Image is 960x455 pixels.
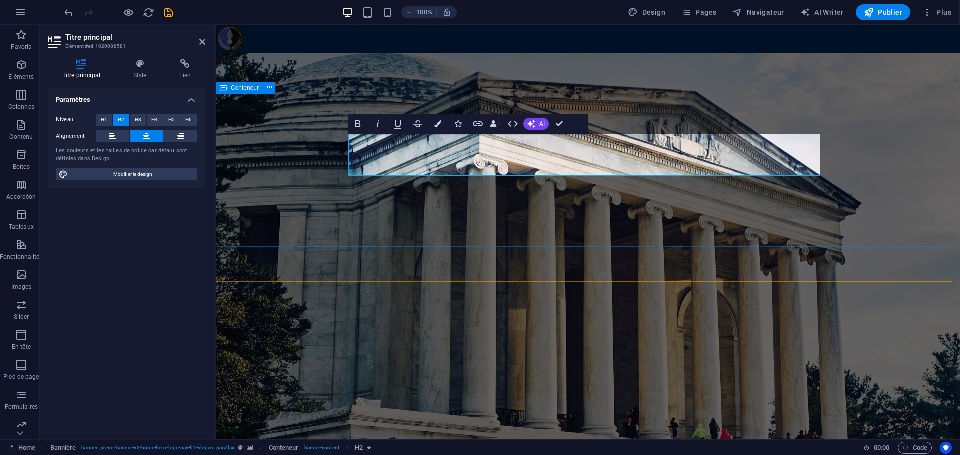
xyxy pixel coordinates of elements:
[11,283,32,291] p: Images
[163,7,174,18] i: Enregistrer (Ctrl+S)
[11,43,31,51] p: Favoris
[863,442,890,454] h6: Durée de la session
[918,4,955,20] button: Plus
[902,442,927,454] span: Code
[728,4,788,20] button: Navigateur
[302,442,339,454] span: . banner-content
[348,114,367,134] button: Bold (Ctrl+B)
[113,114,129,126] button: H2
[6,193,36,201] p: Accordéon
[856,4,910,20] button: Publier
[922,7,951,17] span: Plus
[442,8,451,17] i: Lors du redimensionnement, ajuster automatiquement le niveau de zoom en fonction de l'appareil sé...
[9,223,34,231] p: Tableaux
[628,7,665,17] span: Design
[940,442,952,454] button: Usercentrics
[488,114,502,134] button: Data Bindings
[180,114,197,126] button: H6
[624,4,669,20] div: Design (Ctrl+Alt+Y)
[185,114,192,126] span: H6
[401,6,437,18] button: 100%
[162,6,174,18] button: save
[56,147,197,163] div: Les couleurs et les tailles de police par défaut sont définies dans Design.
[9,133,33,141] p: Contenu
[539,121,545,127] span: AI
[56,168,197,180] button: Modifier le design
[151,114,158,126] span: H4
[101,114,107,126] span: H1
[168,114,175,126] span: H5
[56,114,96,126] label: Niveau
[732,7,784,17] span: Navigateur
[165,59,205,80] h4: Lien
[50,442,372,454] nav: breadcrumb
[50,442,76,454] span: Cliquez pour sélectionner. Double-cliquez pour modifier.
[8,442,35,454] a: Cliquez pour annuler la sélection. Double-cliquez pour ouvrir Pages.
[269,442,299,454] span: Cliquez pour sélectionner. Double-cliquez pour modifier.
[65,33,205,42] h2: Titre principal
[898,442,932,454] button: Code
[80,442,234,454] span: . banner .preset-banner-v3-home-hero-logo-nav-h1-slogan .parallax
[677,4,720,20] button: Pages
[14,313,29,321] p: Slider
[428,114,447,134] button: Colors
[5,403,38,411] p: Formulaires
[247,445,253,450] i: Cet élément contient un arrière-plan.
[864,7,902,17] span: Publier
[238,445,243,450] i: Cet élément est une présélection personnalisable.
[13,163,30,171] p: Boîtes
[800,7,844,17] span: AI Writer
[624,4,669,20] button: Design
[367,445,371,450] i: Cet élément contient une animation.
[48,88,205,106] h4: Paramètres
[874,442,889,454] span: 00 00
[468,114,487,134] button: Link
[681,7,716,17] span: Pages
[147,114,163,126] button: H4
[118,114,124,126] span: H2
[408,114,427,134] button: Strikethrough
[355,442,363,454] span: Cliquez pour sélectionner. Double-cliquez pour modifier.
[368,114,387,134] button: Italic (Ctrl+I)
[8,103,34,111] p: Colonnes
[448,114,467,134] button: Icons
[56,130,96,142] label: Alignement
[163,114,180,126] button: H5
[523,118,549,130] button: AI
[12,343,31,351] p: En-tête
[388,114,407,134] button: Underline (Ctrl+U)
[8,73,34,81] p: Éléments
[135,114,141,126] span: H3
[3,373,39,381] p: Pied de page
[416,6,432,18] h6: 100%
[142,6,154,18] button: reload
[65,42,185,51] h3: Élément #ed-1020088581
[63,7,74,18] i: Annuler : Modifier les éléments du menu (Ctrl+Z)
[62,6,74,18] button: undo
[796,4,848,20] button: AI Writer
[71,168,194,180] span: Modifier le design
[550,114,569,134] button: Confirm (Ctrl+⏎)
[881,444,882,451] span: :
[503,114,522,134] button: HTML
[48,59,119,80] h4: Titre principal
[96,114,112,126] button: H1
[119,59,165,80] h4: Style
[130,114,146,126] button: H3
[231,85,259,91] span: Conteneur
